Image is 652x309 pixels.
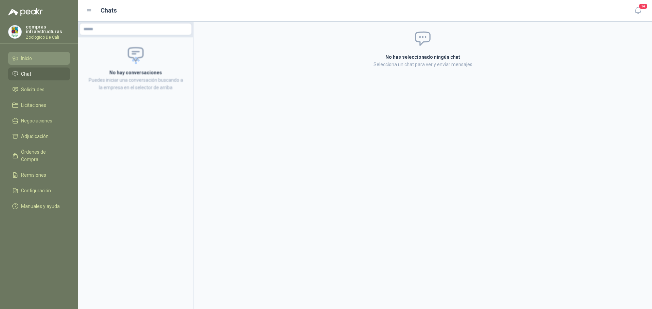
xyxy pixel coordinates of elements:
a: Órdenes de Compra [8,146,70,166]
a: Adjudicación [8,130,70,143]
a: Manuales y ayuda [8,200,70,213]
span: Adjudicación [21,133,49,140]
h2: No has seleccionado ningún chat [304,53,541,61]
a: Configuración [8,184,70,197]
span: Manuales y ayuda [21,202,60,210]
span: Licitaciones [21,101,46,109]
p: compras infraestructuras [26,24,70,34]
img: Logo peakr [8,8,43,16]
h1: Chats [101,6,117,15]
span: 14 [638,3,648,9]
span: Configuración [21,187,51,194]
a: Licitaciones [8,99,70,112]
a: Negociaciones [8,114,70,127]
p: Selecciona un chat para ver y enviar mensajes [304,61,541,68]
span: Inicio [21,55,32,62]
span: Órdenes de Compra [21,148,64,163]
a: Solicitudes [8,83,70,96]
a: Inicio [8,52,70,65]
p: Zoologico De Cali [26,35,70,39]
img: Company Logo [8,25,21,38]
button: 14 [632,5,644,17]
a: Chat [8,67,70,80]
span: Solicitudes [21,86,44,93]
span: Chat [21,70,31,78]
a: Remisiones [8,169,70,181]
span: Negociaciones [21,117,52,124]
span: Remisiones [21,171,46,179]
